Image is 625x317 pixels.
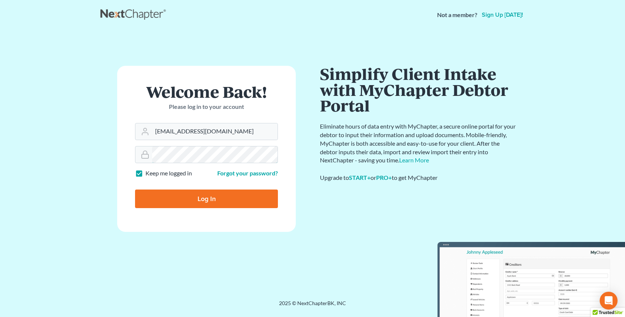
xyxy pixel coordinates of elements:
[135,103,278,111] p: Please log in to your account
[135,190,278,208] input: Log In
[145,169,192,178] label: Keep me logged in
[320,174,517,182] div: Upgrade to or to get MyChapter
[135,84,278,100] h1: Welcome Back!
[349,174,371,181] a: START+
[480,12,525,18] a: Sign up [DATE]!
[399,156,429,164] a: Learn More
[152,123,278,140] input: Email Address
[217,169,278,177] a: Forgot your password?
[600,292,618,310] div: Open Intercom Messenger
[376,174,392,181] a: PRO+
[437,11,477,19] strong: Not a member?
[320,122,517,165] p: Eliminate hours of data entry with MyChapter, a secure online portal for your debtor to input the...
[100,300,525,313] div: 2025 © NextChapterBK, INC
[320,66,517,113] h1: Simplify Client Intake with MyChapter Debtor Portal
